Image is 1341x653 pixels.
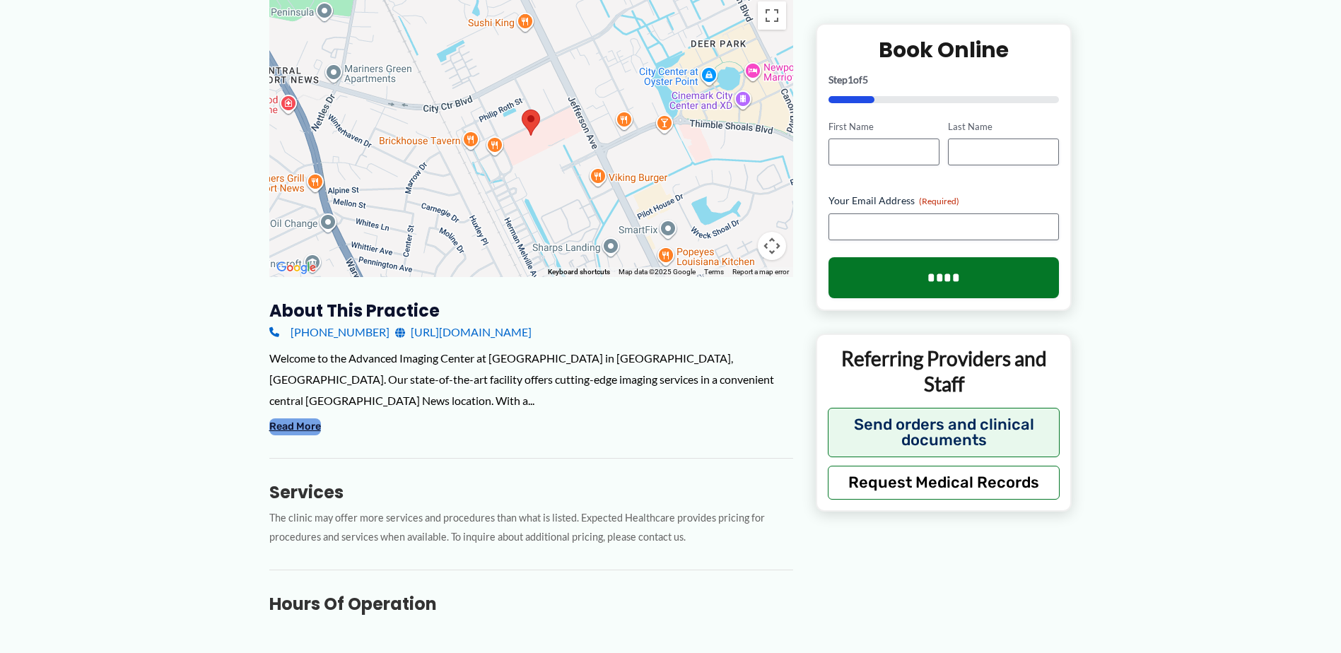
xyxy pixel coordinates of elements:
a: Report a map error [732,268,789,276]
span: 5 [862,73,868,85]
img: Google [273,259,320,277]
p: Step of [828,74,1060,84]
button: Map camera controls [758,232,786,260]
span: (Required) [919,196,959,206]
button: Send orders and clinical documents [828,407,1060,457]
button: Read More [269,418,321,435]
label: Your Email Address [828,194,1060,208]
a: Open this area in Google Maps (opens a new window) [273,259,320,277]
h3: Services [269,481,793,503]
label: First Name [828,119,939,133]
p: The clinic may offer more services and procedures than what is listed. Expected Healthcare provid... [269,509,793,547]
a: [URL][DOMAIN_NAME] [395,322,532,343]
h2: Book Online [828,35,1060,63]
h3: Hours of Operation [269,593,793,615]
span: 1 [848,73,853,85]
label: Last Name [948,119,1059,133]
button: Request Medical Records [828,465,1060,499]
a: Terms (opens in new tab) [704,268,724,276]
div: Welcome to the Advanced Imaging Center at [GEOGRAPHIC_DATA] in [GEOGRAPHIC_DATA], [GEOGRAPHIC_DAT... [269,348,793,411]
span: Map data ©2025 Google [619,268,696,276]
p: Referring Providers and Staff [828,346,1060,397]
button: Toggle fullscreen view [758,1,786,30]
h3: About this practice [269,300,793,322]
button: Keyboard shortcuts [548,267,610,277]
a: [PHONE_NUMBER] [269,322,390,343]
